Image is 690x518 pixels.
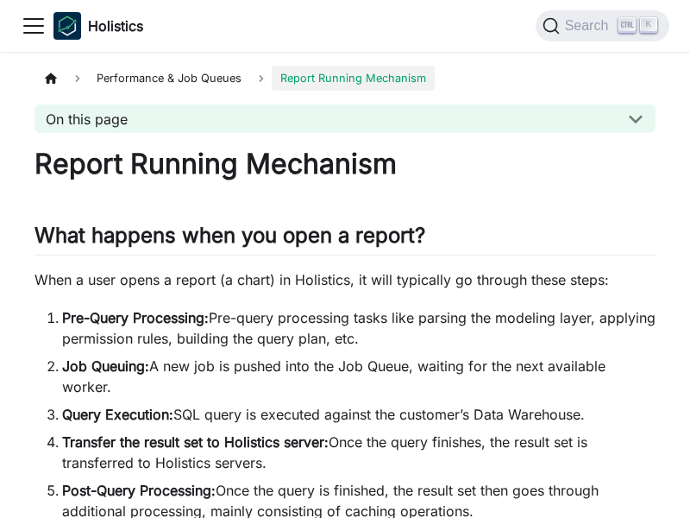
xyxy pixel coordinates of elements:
span: Search [560,18,619,34]
b: Holistics [88,16,143,36]
li: A new job is pushed into the Job Queue, waiting for the next available worker. [62,356,655,397]
h2: What happens when you open a report? [34,223,655,256]
li: Pre-query processing tasks like parsing the modeling layer, applying permission rules, building t... [62,307,655,349]
span: Performance & Job Queues [88,66,250,91]
strong: Post-Query Processing: [62,482,216,499]
a: Home page [34,66,67,91]
strong: Query Execution: [62,406,173,423]
p: When a user opens a report (a chart) in Holistics, it will typically go through these steps: [34,269,655,290]
strong: Transfer the result set to Holistics server: [62,433,329,451]
button: Toggle navigation bar [21,13,47,39]
img: Holistics [53,12,81,40]
strong: Pre-Query Processing: [62,309,209,326]
h1: Report Running Mechanism [34,147,655,181]
li: SQL query is executed against the customer’s Data Warehouse. [62,404,655,425]
nav: Breadcrumbs [34,66,655,91]
button: On this page [34,104,655,133]
li: Once the query finishes, the result set is transferred to Holistics servers. [62,432,655,473]
span: Report Running Mechanism [272,66,435,91]
button: Search (Ctrl+K) [536,10,669,41]
kbd: K [640,17,657,33]
a: HolisticsHolistics [53,12,143,40]
strong: Job Queuing: [62,357,149,375]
